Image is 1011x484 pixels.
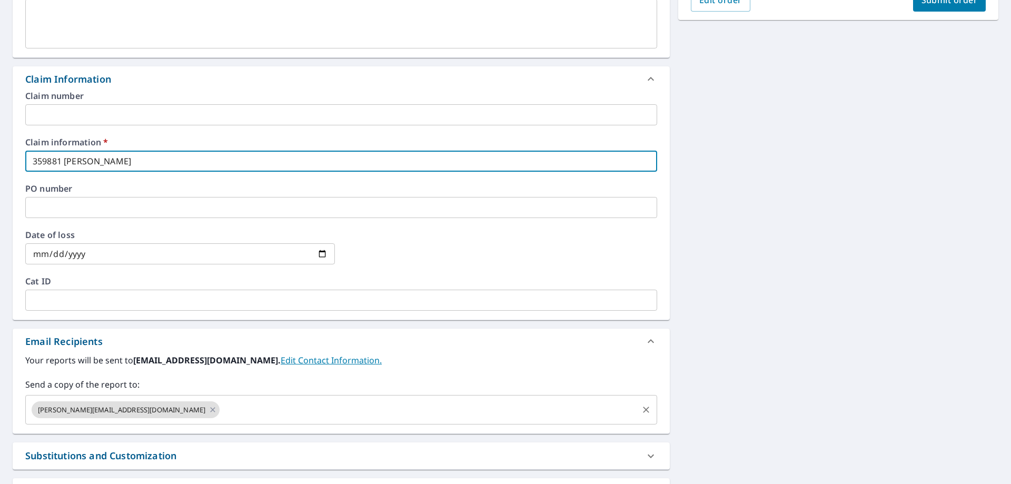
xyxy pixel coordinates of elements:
div: Substitutions and Customization [13,442,670,469]
label: Cat ID [25,277,657,285]
div: Claim Information [13,66,670,92]
b: [EMAIL_ADDRESS][DOMAIN_NAME]. [133,354,281,366]
label: Claim number [25,92,657,100]
div: Email Recipients [25,334,103,349]
button: Clear [639,402,653,417]
div: Email Recipients [13,329,670,354]
label: Send a copy of the report to: [25,378,657,391]
label: Your reports will be sent to [25,354,657,367]
label: Claim information [25,138,657,146]
div: Claim Information [25,72,111,86]
div: Substitutions and Customization [25,449,176,463]
a: EditContactInfo [281,354,382,366]
label: Date of loss [25,231,335,239]
div: [PERSON_NAME][EMAIL_ADDRESS][DOMAIN_NAME] [32,401,220,418]
span: [PERSON_NAME][EMAIL_ADDRESS][DOMAIN_NAME] [32,405,212,415]
label: PO number [25,184,657,193]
